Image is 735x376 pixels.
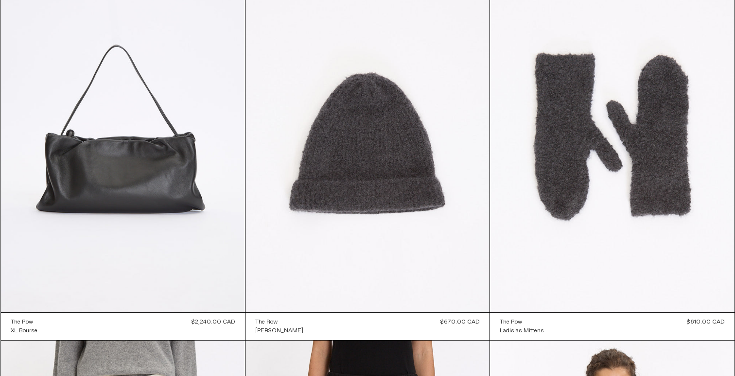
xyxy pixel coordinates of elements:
div: The Row [11,318,33,326]
div: $670.00 CAD [440,318,480,326]
a: The Row [11,318,37,326]
a: The Row [255,318,303,326]
a: XL Bourse [11,326,37,335]
div: The Row [255,318,278,326]
a: Ladislas Mittens [500,326,544,335]
div: The Row [500,318,522,326]
div: $610.00 CAD [687,318,725,326]
div: $2,240.00 CAD [192,318,235,326]
a: [PERSON_NAME] [255,326,303,335]
a: The Row [500,318,544,326]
